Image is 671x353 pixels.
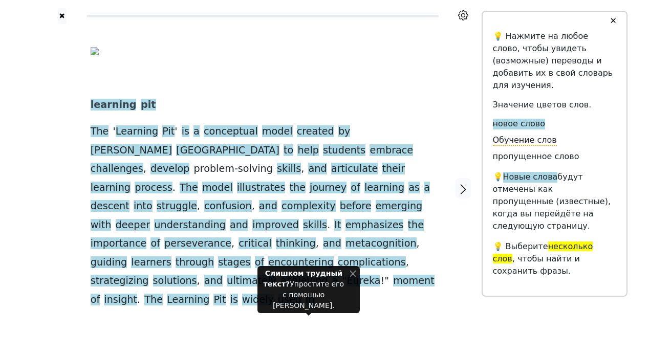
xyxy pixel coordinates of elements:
[408,182,420,194] span: as
[131,256,171,269] span: learners
[91,200,129,213] span: descent
[91,144,172,157] span: [PERSON_NAME]
[141,99,156,112] span: pit
[175,125,177,138] span: '
[259,200,277,213] span: and
[284,144,293,157] span: to
[237,182,286,194] span: illustrates
[290,182,306,194] span: the
[493,100,616,109] h6: Значение цветов слов.
[204,275,223,288] span: and
[154,219,225,232] span: understanding
[231,237,234,250] span: ,
[493,30,616,92] p: 💡 Нажмите на любое слово, чтобы увидеть (возможные) переводы и добавить их в свой словарь для изу...
[157,200,197,213] span: struggle
[91,163,143,175] span: challenges
[268,256,333,269] span: encountering
[297,144,318,157] span: help
[252,219,299,232] span: improved
[197,275,200,288] span: ,
[134,200,153,213] span: into
[113,125,116,138] span: '
[116,219,150,232] span: deeper
[338,125,351,138] span: by
[370,144,413,157] span: embrace
[91,182,131,194] span: learning
[150,237,160,250] span: of
[143,163,146,175] span: ,
[255,256,265,269] span: of
[91,275,149,288] span: strategizing
[310,182,347,194] span: journey
[227,275,276,288] span: ultimately
[503,172,558,183] span: Новые слова
[338,256,406,269] span: complications
[91,125,109,138] span: The
[91,237,147,250] span: importance
[137,294,140,306] span: .
[193,125,200,138] span: a
[194,163,273,175] span: problem-solving
[376,200,423,213] span: emerging
[493,119,545,129] span: новое слово
[277,163,301,175] span: skills
[603,12,622,30] button: ✕
[264,269,342,288] strong: Слишком трудный текст?
[91,219,112,232] span: with
[340,200,372,213] span: before
[104,294,137,306] span: insight
[164,237,231,250] span: perseverance
[204,125,258,138] span: conceptual
[252,200,255,213] span: ,
[350,268,356,279] button: Close
[323,237,341,250] span: and
[308,163,327,175] span: and
[282,200,336,213] span: complexity
[424,182,430,194] span: a
[380,275,384,288] span: !
[493,171,616,232] p: 💡 будут отмечены как пропущенные (известные), когда вы перейдёте на следующую страницу.
[364,182,404,194] span: learning
[408,219,424,232] span: the
[176,144,279,157] span: [GEOGRAPHIC_DATA]
[239,237,271,250] span: critical
[351,182,360,194] span: of
[91,47,99,55] img: image-1738870840807.jpg
[262,268,346,311] div: Упростите его с помощью [PERSON_NAME].
[262,125,293,138] span: model
[91,294,100,306] span: of
[382,163,405,175] span: their
[301,163,304,175] span: ,
[493,241,593,263] span: несколько слов
[230,219,248,232] span: and
[202,182,233,194] span: model
[316,237,319,250] span: ,
[135,182,172,194] span: process
[417,237,420,250] span: ,
[58,8,67,24] button: ✖
[303,219,327,232] span: skills
[172,182,176,194] span: .
[347,275,380,288] span: Eureka
[493,151,579,162] span: пропущенное слово
[493,135,557,146] span: Обучение слов
[213,294,226,306] span: Pit
[345,219,404,232] span: emphasizes
[197,200,200,213] span: ,
[182,125,189,138] span: is
[323,144,365,157] span: students
[406,256,409,269] span: ,
[167,294,209,306] span: Learning
[297,125,334,138] span: created
[218,256,250,269] span: stages
[91,256,127,269] span: guiding
[180,182,198,194] span: The
[204,200,252,213] span: confusion
[493,240,616,277] p: 💡 Выберите , чтобы найти и сохранить фразы.
[393,275,435,288] span: moment
[230,294,238,306] span: is
[144,294,163,306] span: The
[276,237,316,250] span: thinking
[327,219,330,232] span: .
